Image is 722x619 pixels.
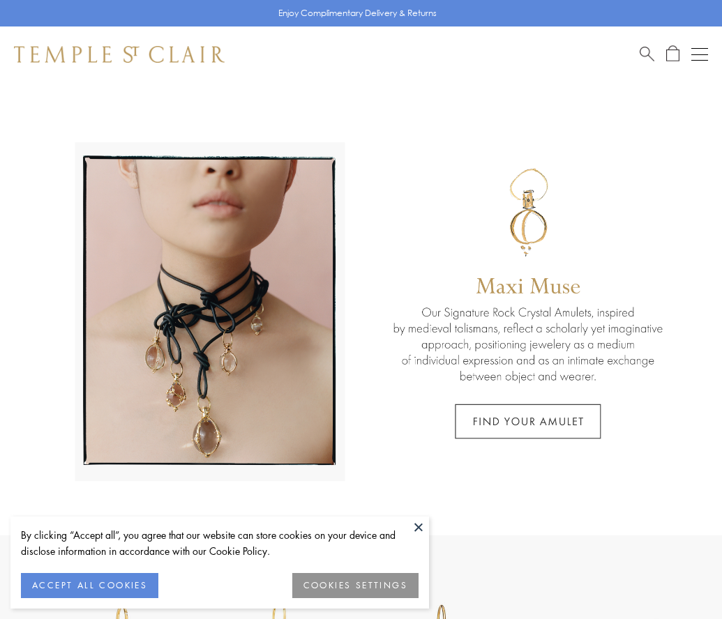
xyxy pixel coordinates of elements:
a: Search [640,45,654,63]
button: COOKIES SETTINGS [292,573,419,598]
button: Open navigation [691,46,708,63]
a: Open Shopping Bag [666,45,679,63]
button: ACCEPT ALL COOKIES [21,573,158,598]
p: Enjoy Complimentary Delivery & Returns [278,6,437,20]
div: By clicking “Accept all”, you agree that our website can store cookies on your device and disclos... [21,527,419,559]
img: Temple St. Clair [14,46,225,63]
